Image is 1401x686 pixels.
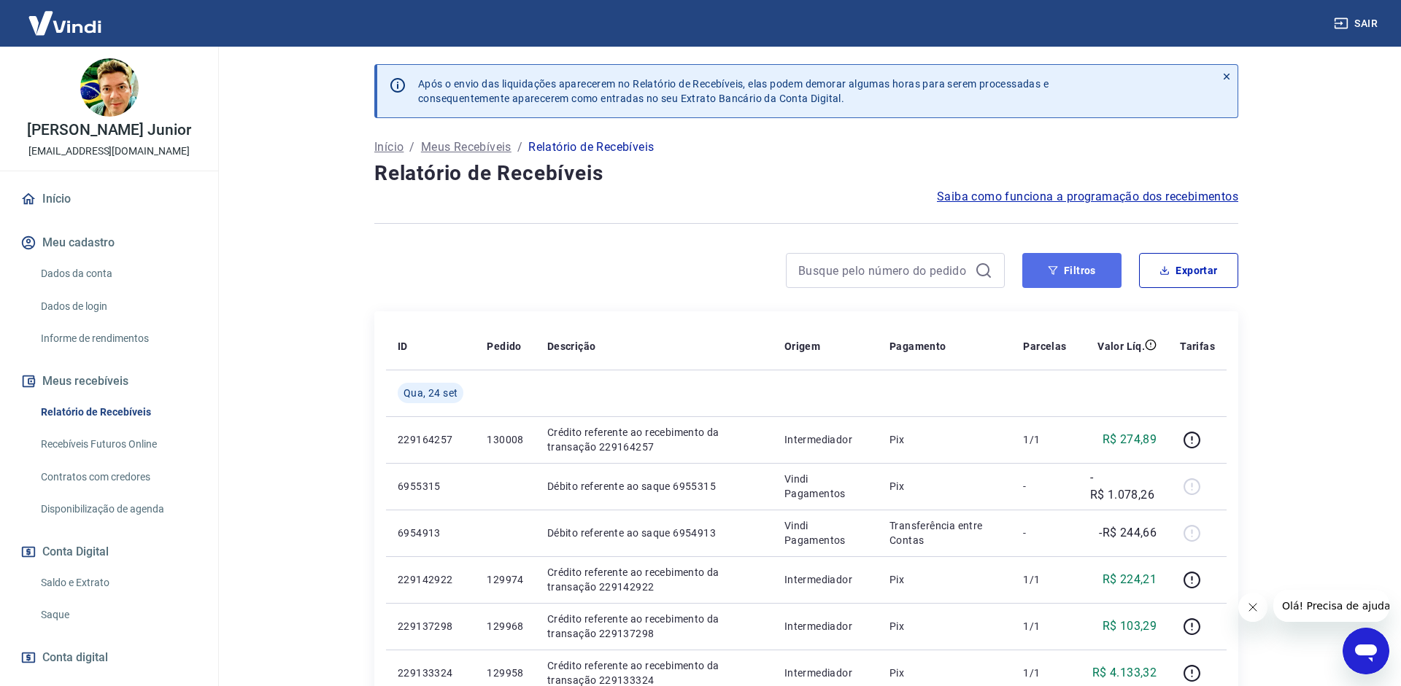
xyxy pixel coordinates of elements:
[398,432,463,447] p: 229164257
[784,339,820,354] p: Origem
[784,518,866,547] p: Vindi Pagamentos
[528,139,654,156] p: Relatório de Recebíveis
[1103,431,1157,448] p: R$ 274,89
[27,122,191,138] p: [PERSON_NAME] Junior
[1103,571,1157,588] p: R$ 224,21
[1343,628,1389,674] iframe: Botão para abrir a janela de mensagens
[487,432,523,447] p: 130008
[374,139,404,156] a: Início
[398,619,463,634] p: 229137298
[1090,469,1157,504] p: -R$ 1.078,26
[18,642,201,674] a: Conta digital
[35,600,201,630] a: Saque
[9,10,123,22] span: Olá! Precisa de ajuda?
[18,183,201,215] a: Início
[409,139,414,156] p: /
[547,612,761,641] p: Crédito referente ao recebimento da transação 229137298
[35,462,201,492] a: Contratos com credores
[35,494,201,524] a: Disponibilização de agenda
[398,526,463,540] p: 6954913
[28,144,190,159] p: [EMAIL_ADDRESS][DOMAIN_NAME]
[418,77,1049,106] p: Após o envio das liquidações aparecerem no Relatório de Recebíveis, elas podem demorar algumas ho...
[889,666,1000,680] p: Pix
[35,259,201,289] a: Dados da conta
[784,619,866,634] p: Intermediador
[798,260,969,281] input: Busque pelo número do pedido
[398,666,463,680] p: 229133324
[35,397,201,427] a: Relatório de Recebíveis
[1023,666,1066,680] p: 1/1
[547,526,761,540] p: Débito referente ao saque 6954913
[487,666,523,680] p: 129958
[784,432,866,447] p: Intermediador
[487,619,523,634] p: 129968
[18,227,201,259] button: Meu cadastro
[1180,339,1215,354] p: Tarifas
[1023,339,1066,354] p: Parcelas
[1023,479,1066,494] p: -
[1023,526,1066,540] p: -
[889,572,1000,587] p: Pix
[1023,572,1066,587] p: 1/1
[487,572,523,587] p: 129974
[1023,619,1066,634] p: 1/1
[1092,664,1157,682] p: R$ 4.133,32
[35,568,201,598] a: Saldo e Extrato
[80,58,139,117] img: 40958a5d-ac93-4d9b-8f90-c2e9f6170d14.jpeg
[35,429,201,459] a: Recebíveis Futuros Online
[784,572,866,587] p: Intermediador
[517,139,522,156] p: /
[18,1,112,45] img: Vindi
[35,292,201,321] a: Dados de login
[547,339,596,354] p: Descrição
[404,386,458,400] span: Qua, 24 set
[398,479,463,494] p: 6955315
[42,647,108,668] span: Conta digital
[1023,432,1066,447] p: 1/1
[889,339,946,354] p: Pagamento
[421,139,512,156] a: Meus Recebíveis
[889,518,1000,547] p: Transferência entre Contas
[547,425,761,454] p: Crédito referente ao recebimento da transação 229164257
[398,572,463,587] p: 229142922
[18,536,201,568] button: Conta Digital
[1331,10,1383,37] button: Sair
[1238,593,1267,622] iframe: Fechar mensagem
[1097,339,1145,354] p: Valor Líq.
[1273,590,1389,622] iframe: Mensagem da empresa
[1103,617,1157,635] p: R$ 103,29
[374,159,1238,188] h4: Relatório de Recebíveis
[547,565,761,594] p: Crédito referente ao recebimento da transação 229142922
[889,619,1000,634] p: Pix
[1099,524,1157,542] p: -R$ 244,66
[18,365,201,397] button: Meus recebíveis
[889,432,1000,447] p: Pix
[35,324,201,354] a: Informe de rendimentos
[1022,253,1122,288] button: Filtros
[487,339,521,354] p: Pedido
[937,188,1238,206] a: Saiba como funciona a programação dos recebimentos
[784,666,866,680] p: Intermediador
[889,479,1000,494] p: Pix
[547,479,761,494] p: Débito referente ao saque 6955315
[1139,253,1238,288] button: Exportar
[784,472,866,501] p: Vindi Pagamentos
[398,339,408,354] p: ID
